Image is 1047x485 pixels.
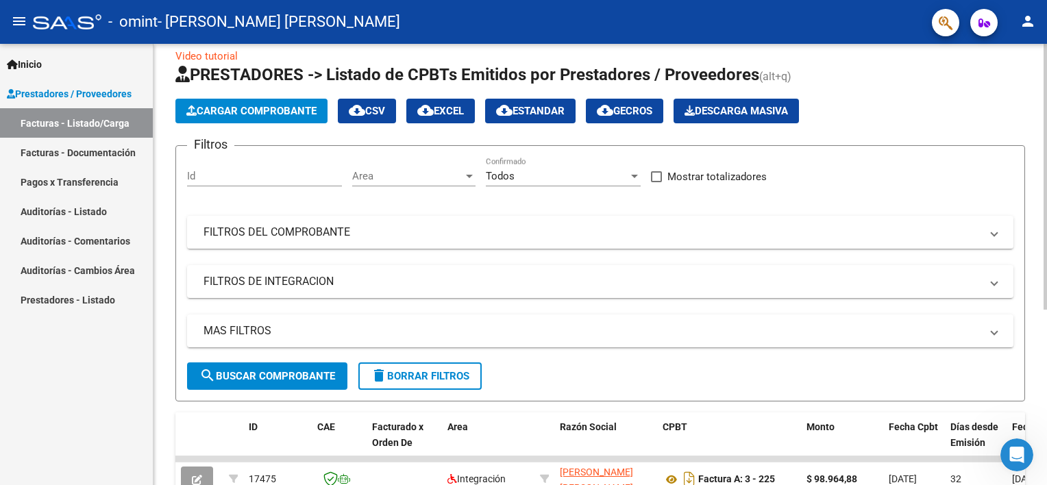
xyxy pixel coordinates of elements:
[11,13,27,29] mat-icon: menu
[187,314,1013,347] mat-expansion-panel-header: MAS FILTROS
[486,170,515,182] span: Todos
[945,412,1007,473] datatable-header-cell: Días desde Emisión
[186,105,317,117] span: Cargar Comprobante
[667,169,767,185] span: Mostrar totalizadores
[158,7,400,37] span: - [PERSON_NAME] [PERSON_NAME]
[187,135,234,154] h3: Filtros
[806,473,857,484] strong: $ 98.964,88
[371,370,469,382] span: Borrar Filtros
[406,99,475,123] button: EXCEL
[597,102,613,119] mat-icon: cloud_download
[1020,13,1036,29] mat-icon: person
[447,473,506,484] span: Integración
[204,225,981,240] mat-panel-title: FILTROS DEL COMPROBANTE
[371,367,387,384] mat-icon: delete
[889,473,917,484] span: [DATE]
[175,99,328,123] button: Cargar Comprobante
[199,367,216,384] mat-icon: search
[204,323,981,338] mat-panel-title: MAS FILTROS
[663,421,687,432] span: CPBT
[586,99,663,123] button: Gecros
[417,102,434,119] mat-icon: cloud_download
[243,412,312,473] datatable-header-cell: ID
[698,474,775,485] strong: Factura A: 3 - 225
[249,421,258,432] span: ID
[950,421,998,448] span: Días desde Emisión
[883,412,945,473] datatable-header-cell: Fecha Cpbt
[199,370,335,382] span: Buscar Comprobante
[496,105,565,117] span: Estandar
[442,412,534,473] datatable-header-cell: Area
[367,412,442,473] datatable-header-cell: Facturado x Orden De
[447,421,468,432] span: Area
[1012,473,1040,484] span: [DATE]
[108,7,158,37] span: - omint
[560,421,617,432] span: Razón Social
[674,99,799,123] app-download-masive: Descarga masiva de comprobantes (adjuntos)
[317,421,335,432] span: CAE
[175,65,759,84] span: PRESTADORES -> Listado de CPBTs Emitidos por Prestadores / Proveedores
[312,412,367,473] datatable-header-cell: CAE
[806,421,835,432] span: Monto
[372,421,423,448] span: Facturado x Orden De
[496,102,513,119] mat-icon: cloud_download
[657,412,801,473] datatable-header-cell: CPBT
[7,57,42,72] span: Inicio
[674,99,799,123] button: Descarga Masiva
[685,105,788,117] span: Descarga Masiva
[950,473,961,484] span: 32
[349,105,385,117] span: CSV
[249,473,276,484] span: 17475
[759,70,791,83] span: (alt+q)
[187,362,347,390] button: Buscar Comprobante
[597,105,652,117] span: Gecros
[889,421,938,432] span: Fecha Cpbt
[338,99,396,123] button: CSV
[187,265,1013,298] mat-expansion-panel-header: FILTROS DE INTEGRACION
[417,105,464,117] span: EXCEL
[7,86,132,101] span: Prestadores / Proveedores
[554,412,657,473] datatable-header-cell: Razón Social
[1000,438,1033,471] iframe: Intercom live chat
[204,274,981,289] mat-panel-title: FILTROS DE INTEGRACION
[175,50,238,62] a: Video tutorial
[801,412,883,473] datatable-header-cell: Monto
[485,99,576,123] button: Estandar
[358,362,482,390] button: Borrar Filtros
[349,102,365,119] mat-icon: cloud_download
[352,170,463,182] span: Area
[187,216,1013,249] mat-expansion-panel-header: FILTROS DEL COMPROBANTE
